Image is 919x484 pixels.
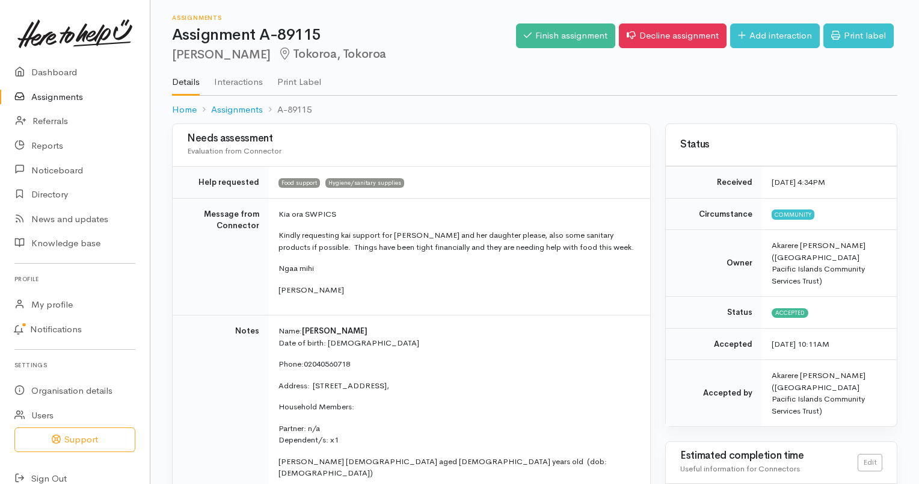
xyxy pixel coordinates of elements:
p: Household Members: [278,401,636,413]
p: [PERSON_NAME] [DEMOGRAPHIC_DATA] aged [DEMOGRAPHIC_DATA] years old (dob: [DEMOGRAPHIC_DATA]) [278,456,636,479]
p: Kia ora SWPICS [278,208,636,220]
a: Assignments [211,103,263,117]
td: Circumstance [666,198,762,230]
span: Evaluation from Connector [187,146,281,156]
span: Hygiene/sanitary supplies [325,178,404,188]
p: [PERSON_NAME] [278,284,636,296]
a: Print Label [277,61,321,95]
h6: Settings [14,357,135,373]
h3: Needs assessment [187,133,636,144]
span: Akarere [PERSON_NAME] ([GEOGRAPHIC_DATA] Pacific Islands Community Services Trust) [772,240,865,286]
span: Tokoroa, Tokoroa [278,46,386,61]
span: Name: [278,326,302,336]
a: Decline assignment [619,23,727,48]
td: Help requested [173,167,269,199]
h1: Assignment A-89115 [172,26,516,44]
h6: Assignments [172,14,516,21]
a: Home [172,103,197,117]
span: Useful information for Connectors [680,464,800,474]
a: Details [172,61,200,96]
h2: [PERSON_NAME] [172,48,516,61]
td: Akarere [PERSON_NAME] ([GEOGRAPHIC_DATA] Pacific Islands Community Services Trust) [762,360,897,427]
time: [DATE] 4:34PM [772,177,825,187]
a: Edit [858,454,882,471]
p: Kindly requesting kai support for [PERSON_NAME] and her daughter please, also some sanitary produ... [278,229,636,253]
td: Owner [666,230,762,297]
p: Ngaa mihi [278,262,636,275]
span: [PERSON_NAME] [302,326,367,336]
h3: Status [680,139,882,150]
a: Interactions [214,61,263,95]
p: Address: [STREET_ADDRESS], [278,380,636,392]
span: Accepted [772,308,808,318]
li: A-89115 [263,103,312,117]
td: Accepted [666,328,762,360]
td: Accepted by [666,360,762,427]
nav: breadcrumb [172,96,897,124]
span: Community [772,209,814,219]
td: Message from Connector [173,198,269,315]
span: 02040560718 [304,359,350,369]
time: [DATE] 10:11AM [772,339,829,349]
button: Support [14,427,135,452]
span: Date of birth: [DEMOGRAPHIC_DATA] [278,338,419,348]
a: Add interaction [730,23,820,48]
p: Partner: n/a Dependent/s: x1 [278,423,636,446]
span: Food support [278,178,320,188]
span: Phone: [278,359,304,369]
td: Status [666,297,762,329]
td: Received [666,167,762,199]
a: Finish assignment [516,23,615,48]
h6: Profile [14,271,135,287]
h3: Estimated completion time [680,450,858,462]
a: Print label [823,23,894,48]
